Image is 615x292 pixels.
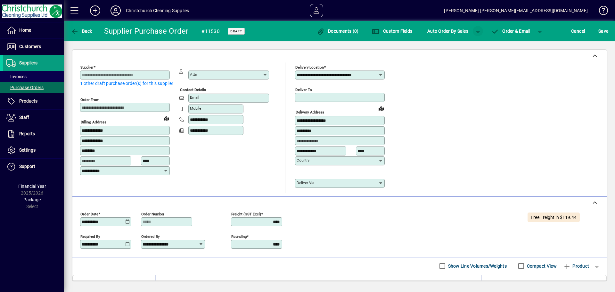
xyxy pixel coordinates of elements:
[488,25,534,37] button: Order & Email
[297,180,314,185] mat-label: Deliver via
[6,74,27,79] span: Invoices
[494,279,513,287] span: Unit Cost $
[370,25,414,37] button: Custom Fields
[427,26,468,36] span: Auto Order By Sales
[3,82,64,93] a: Purchase Orders
[297,158,309,163] mat-label: Country
[105,5,126,16] button: Profile
[102,279,110,287] span: Item
[376,103,386,113] a: View on map
[316,25,360,37] button: Documents (0)
[527,279,546,287] span: Discount %
[598,29,601,34] span: S
[594,1,607,22] a: Knowledge Base
[597,25,610,37] button: Save
[571,26,585,36] span: Cancel
[161,113,171,123] a: View on map
[3,159,64,175] a: Support
[190,106,201,111] mat-label: Mobile
[141,212,164,216] mat-label: Order number
[69,25,94,37] button: Back
[104,26,189,36] div: Supplier Purchase Order
[19,115,29,120] span: Staff
[295,65,324,70] mat-label: Delivery Location
[3,39,64,55] a: Customers
[230,29,242,33] span: Draft
[570,25,587,37] button: Cancel
[447,263,507,269] label: Show Line Volumes/Weights
[598,26,608,36] span: ave
[526,263,557,269] label: Compact View
[19,164,35,169] span: Support
[19,44,41,49] span: Customers
[531,215,577,220] span: Free Freight in $119.44
[71,29,92,34] span: Back
[23,197,41,202] span: Package
[462,279,478,287] span: Order Qty
[560,260,592,272] button: Product
[80,234,100,238] mat-label: Required by
[19,147,36,153] span: Settings
[190,72,197,77] mat-label: Attn
[190,95,199,100] mat-label: Email
[201,26,220,37] div: #11530
[126,5,189,16] div: Christchurch Cleaning Supplies
[372,29,412,34] span: Custom Fields
[18,184,46,189] span: Financial Year
[19,28,31,33] span: Home
[317,29,359,34] span: Documents (0)
[19,131,35,136] span: Reports
[3,126,64,142] a: Reports
[216,279,235,287] span: Description
[563,261,589,271] span: Product
[3,71,64,82] a: Invoices
[160,279,184,287] span: Supplier Code
[3,110,64,126] a: Staff
[80,212,98,216] mat-label: Order date
[80,65,94,70] mat-label: Supplier
[231,212,261,216] mat-label: Freight (GST excl)
[3,142,64,158] a: Settings
[444,5,588,16] div: [PERSON_NAME] [PERSON_NAME][EMAIL_ADDRESS][DOMAIN_NAME]
[6,85,44,90] span: Purchase Orders
[3,93,64,109] a: Products
[141,234,160,238] mat-label: Ordered by
[3,22,64,38] a: Home
[80,97,99,102] mat-label: Order from
[491,29,530,34] span: Order & Email
[583,279,598,287] span: Extend $
[85,5,105,16] button: Add
[64,25,99,37] app-page-header-button: Back
[19,60,37,65] span: Suppliers
[424,25,471,37] button: Auto Order By Sales
[295,88,312,92] mat-label: Deliver To
[19,98,37,104] span: Products
[231,234,247,238] mat-label: Rounding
